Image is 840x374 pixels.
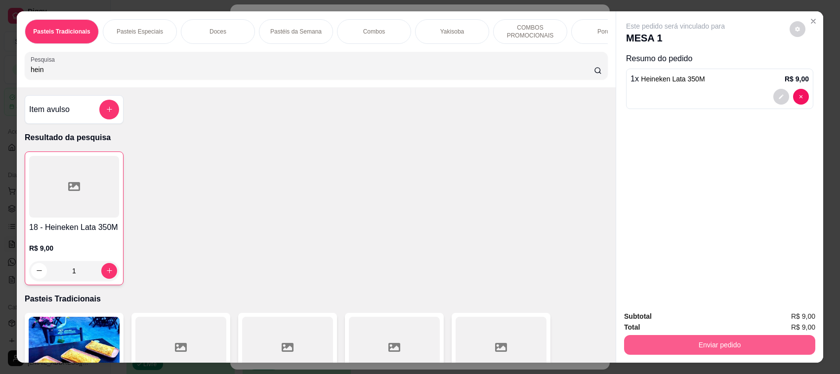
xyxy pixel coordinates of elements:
[626,31,725,45] p: MESA 1
[626,21,725,31] p: Este pedido será vinculado para
[117,28,163,36] p: Pasteis Especiais
[791,311,815,322] span: R$ 9,00
[99,100,119,119] button: add-separate-item
[502,24,559,39] p: COMBOS PROMOCIONAIS
[210,28,226,36] p: Doces
[270,28,322,36] p: Pastéis da Semana
[791,322,815,333] span: R$ 9,00
[785,74,809,84] p: R$ 9,00
[641,75,705,83] span: Heineken Lata 350M
[624,335,815,355] button: Enviar pedido
[29,104,70,115] h4: Item avulso
[597,28,619,36] p: Porções
[363,28,385,36] p: Combos
[440,28,464,36] p: Yakisoba
[805,13,821,29] button: Close
[31,55,58,64] label: Pesquisa
[31,65,594,75] input: Pesquisa
[29,222,119,233] h4: 18 - Heineken Lata 350M
[626,53,813,65] p: Resumo do pedido
[624,312,652,320] strong: Subtotal
[790,21,805,37] button: decrease-product-quantity
[29,243,119,253] p: R$ 9,00
[624,323,640,331] strong: Total
[793,89,809,105] button: decrease-product-quantity
[25,293,608,305] p: Pasteis Tradicionais
[773,89,789,105] button: decrease-product-quantity
[630,73,705,85] p: 1 x
[33,28,90,36] p: Pasteis Tradicionais
[25,132,608,144] p: Resultado da pesquisa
